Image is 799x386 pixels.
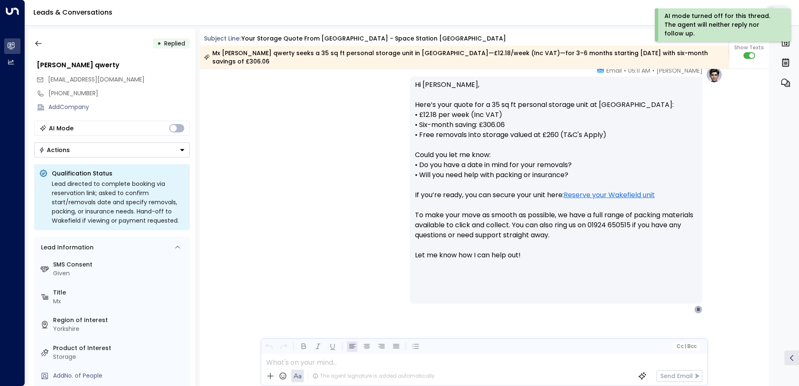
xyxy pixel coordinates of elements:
[204,34,241,43] span: Subject Line:
[694,305,702,314] div: B
[652,66,654,75] span: •
[33,8,112,17] a: Leads & Conversations
[49,124,74,132] div: AI Mode
[706,66,723,83] img: profile-logo.png
[53,316,186,325] label: Region of Interest
[48,75,145,84] span: [EMAIL_ADDRESS][DOMAIN_NAME]
[676,343,696,349] span: Cc Bcc
[53,353,186,361] div: Storage
[242,34,506,43] div: Your storage quote from [GEOGRAPHIC_DATA] - Space Station [GEOGRAPHIC_DATA]
[53,371,186,380] div: AddNo. of People
[564,190,655,200] a: Reserve your Wakefield unit
[628,66,650,75] span: 05:11 AM
[415,80,697,270] p: Hi [PERSON_NAME], Here’s your quote for a 35 sq ft personal storage unit at [GEOGRAPHIC_DATA]: • ...
[52,169,185,178] p: Qualification Status
[664,12,779,38] div: AI mode turned off for this thread. The agent will neither reply nor follow up.
[53,344,186,353] label: Product of Interest
[606,66,622,75] span: Email
[53,288,186,297] label: Title
[684,343,686,349] span: |
[39,146,70,154] div: Actions
[164,39,185,48] span: Replied
[264,341,274,352] button: Undo
[657,66,702,75] span: [PERSON_NAME]
[53,269,186,278] div: Given
[734,44,764,51] span: Show Texts
[48,89,190,98] div: [PHONE_NUMBER]
[37,60,190,70] div: [PERSON_NAME] qwerty
[34,142,190,157] div: Button group with a nested menu
[48,103,190,112] div: AddCompany
[673,343,700,350] button: Cc|Bcc
[313,372,435,380] div: The agent signature is added automatically
[34,142,190,157] button: Actions
[53,325,186,333] div: Yorkshire
[48,75,145,84] span: balgushy@me.com
[38,243,94,252] div: Lead Information
[278,341,289,352] button: Redo
[53,297,186,306] div: Mx
[204,49,724,66] div: Mx [PERSON_NAME] qwerty seeks a 35 sq ft personal storage unit in [GEOGRAPHIC_DATA]—£12.18/week (...
[624,66,626,75] span: •
[52,179,185,225] div: Lead directed to complete booking via reservation link; asked to confirm start/removals date and ...
[53,260,186,269] label: SMS Consent
[157,36,161,51] div: •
